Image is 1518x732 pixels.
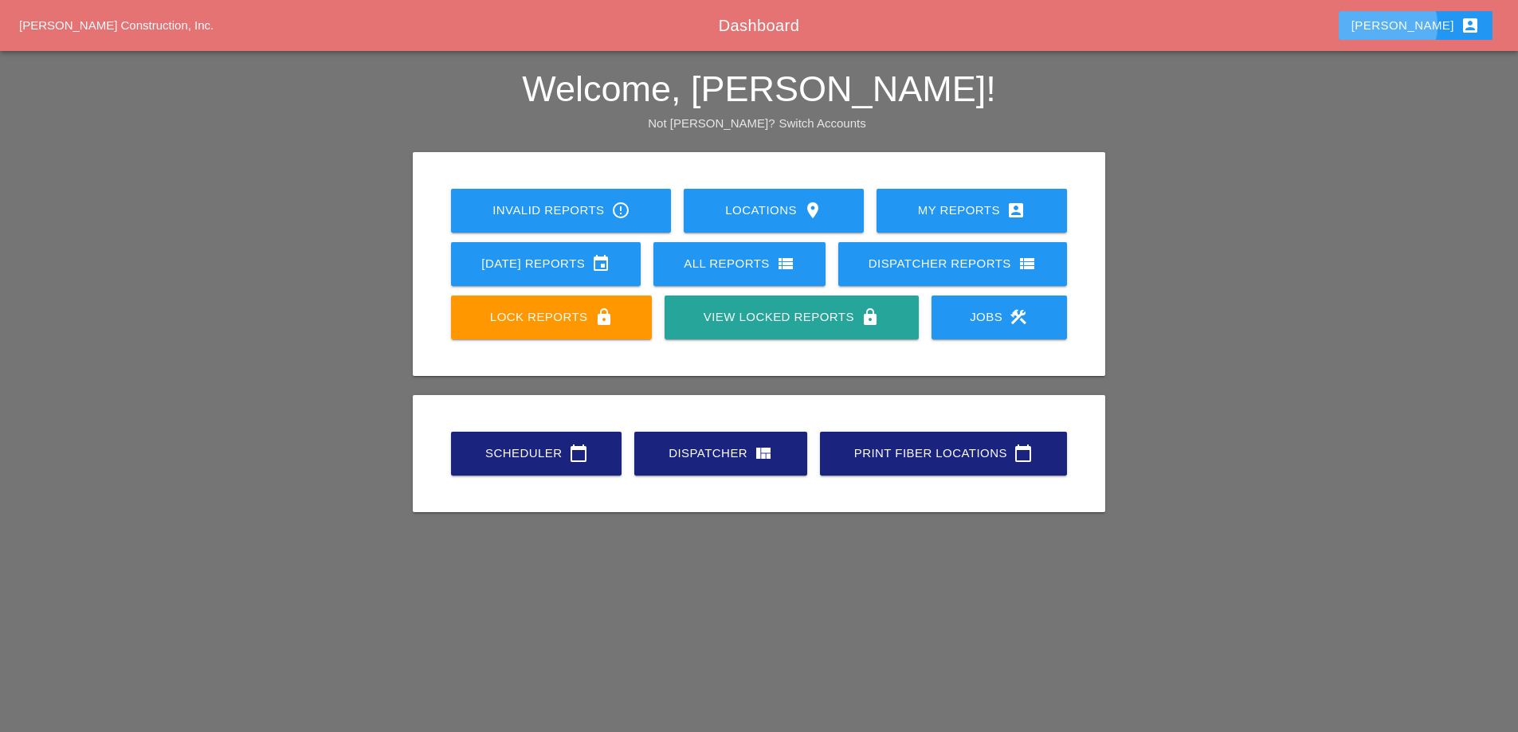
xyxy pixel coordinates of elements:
[19,18,214,32] a: [PERSON_NAME] Construction, Inc.
[611,201,630,220] i: error_outline
[665,296,918,339] a: View Locked Reports
[591,254,610,273] i: event
[779,116,866,130] a: Switch Accounts
[957,307,1041,327] div: Jobs
[754,444,773,463] i: view_quilt
[684,189,863,233] a: Locations
[719,17,799,34] span: Dashboard
[1014,444,1033,463] i: calendar_today
[1351,16,1480,35] div: [PERSON_NAME]
[594,307,614,327] i: lock
[1018,254,1037,273] i: view_list
[709,201,837,220] div: Locations
[477,444,596,463] div: Scheduler
[932,296,1067,339] a: Jobs
[902,201,1041,220] div: My Reports
[634,432,807,476] a: Dispatcher
[690,307,892,327] div: View Locked Reports
[653,242,826,286] a: All Reports
[451,189,671,233] a: Invalid Reports
[861,307,880,327] i: lock
[1009,307,1028,327] i: construction
[1006,201,1026,220] i: account_box
[838,242,1067,286] a: Dispatcher Reports
[477,201,645,220] div: Invalid Reports
[679,254,800,273] div: All Reports
[845,444,1041,463] div: Print Fiber Locations
[451,432,622,476] a: Scheduler
[820,432,1067,476] a: Print Fiber Locations
[776,254,795,273] i: view_list
[877,189,1067,233] a: My Reports
[1339,11,1493,40] button: [PERSON_NAME]
[1461,16,1480,35] i: account_box
[477,254,615,273] div: [DATE] Reports
[569,444,588,463] i: calendar_today
[660,444,782,463] div: Dispatcher
[864,254,1041,273] div: Dispatcher Reports
[451,242,641,286] a: [DATE] Reports
[477,307,626,327] div: Lock Reports
[451,296,652,339] a: Lock Reports
[803,201,822,220] i: location_on
[648,116,775,130] span: Not [PERSON_NAME]?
